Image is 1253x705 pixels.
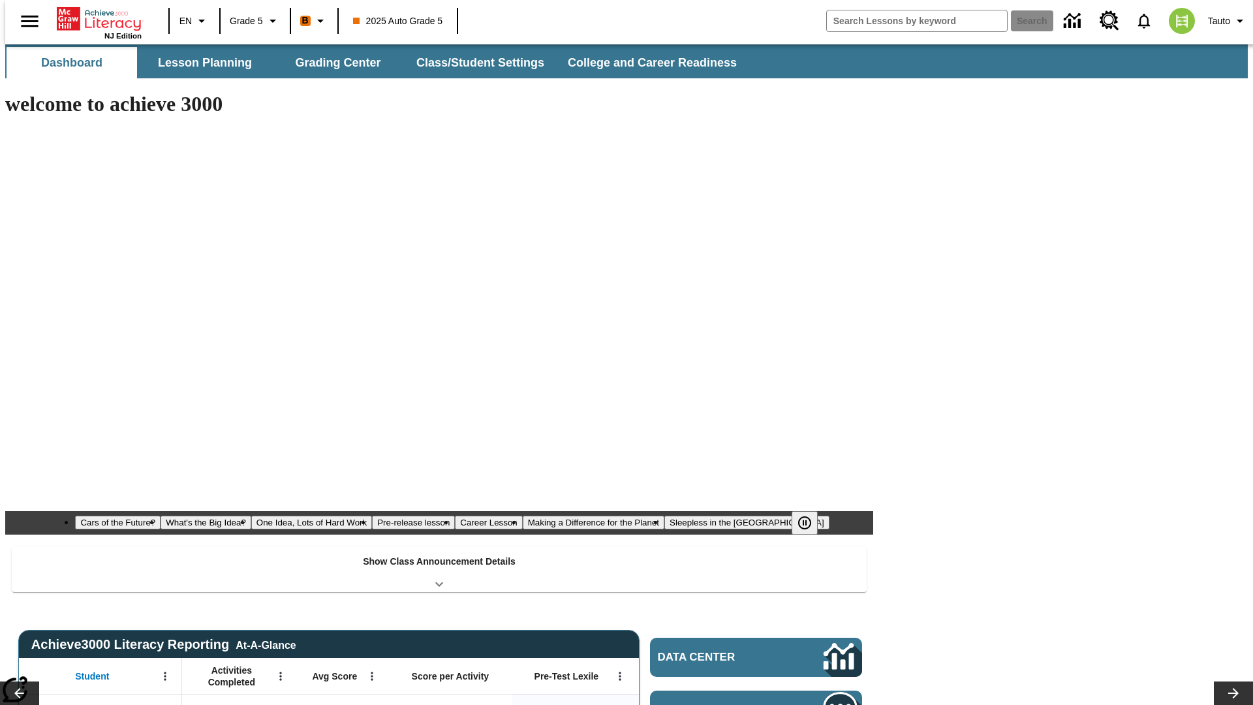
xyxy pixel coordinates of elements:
[230,14,263,28] span: Grade 5
[363,555,516,569] p: Show Class Announcement Details
[412,670,489,682] span: Score per Activity
[658,651,780,664] span: Data Center
[1092,3,1127,39] a: Resource Center, Will open in new tab
[189,665,275,688] span: Activities Completed
[5,44,1248,78] div: SubNavbar
[155,666,175,686] button: Open Menu
[523,516,664,529] button: Slide 6 Making a Difference for the Planet
[534,670,599,682] span: Pre-Test Lexile
[161,516,251,529] button: Slide 2 What's the Big Idea?
[7,47,137,78] button: Dashboard
[792,511,831,535] div: Pause
[251,516,372,529] button: Slide 3 One Idea, Lots of Hard Work
[650,638,862,677] a: Data Center
[1056,3,1092,39] a: Data Center
[610,666,630,686] button: Open Menu
[5,92,873,116] h1: welcome to achieve 3000
[179,14,192,28] span: EN
[236,637,296,651] div: At-A-Glance
[104,32,142,40] span: NJ Edition
[792,511,818,535] button: Pause
[372,516,455,529] button: Slide 4 Pre-release lesson
[224,9,286,33] button: Grade: Grade 5, Select a grade
[140,47,270,78] button: Lesson Planning
[75,516,161,529] button: Slide 1 Cars of the Future?
[57,5,142,40] div: Home
[12,547,867,592] div: Show Class Announcement Details
[295,9,333,33] button: Boost Class color is orange. Change class color
[271,666,290,686] button: Open Menu
[312,670,357,682] span: Avg Score
[827,10,1007,31] input: search field
[362,666,382,686] button: Open Menu
[1214,681,1253,705] button: Lesson carousel, Next
[273,47,403,78] button: Grading Center
[1169,8,1195,34] img: avatar image
[31,637,296,652] span: Achieve3000 Literacy Reporting
[455,516,522,529] button: Slide 5 Career Lesson
[57,6,142,32] a: Home
[1203,9,1253,33] button: Profile/Settings
[353,14,443,28] span: 2025 Auto Grade 5
[5,47,749,78] div: SubNavbar
[75,670,109,682] span: Student
[302,12,309,29] span: B
[10,2,49,40] button: Open side menu
[557,47,747,78] button: College and Career Readiness
[406,47,555,78] button: Class/Student Settings
[1127,4,1161,38] a: Notifications
[664,516,829,529] button: Slide 7 Sleepless in the Animal Kingdom
[1161,4,1203,38] button: Select a new avatar
[174,9,215,33] button: Language: EN, Select a language
[1208,14,1230,28] span: Tauto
